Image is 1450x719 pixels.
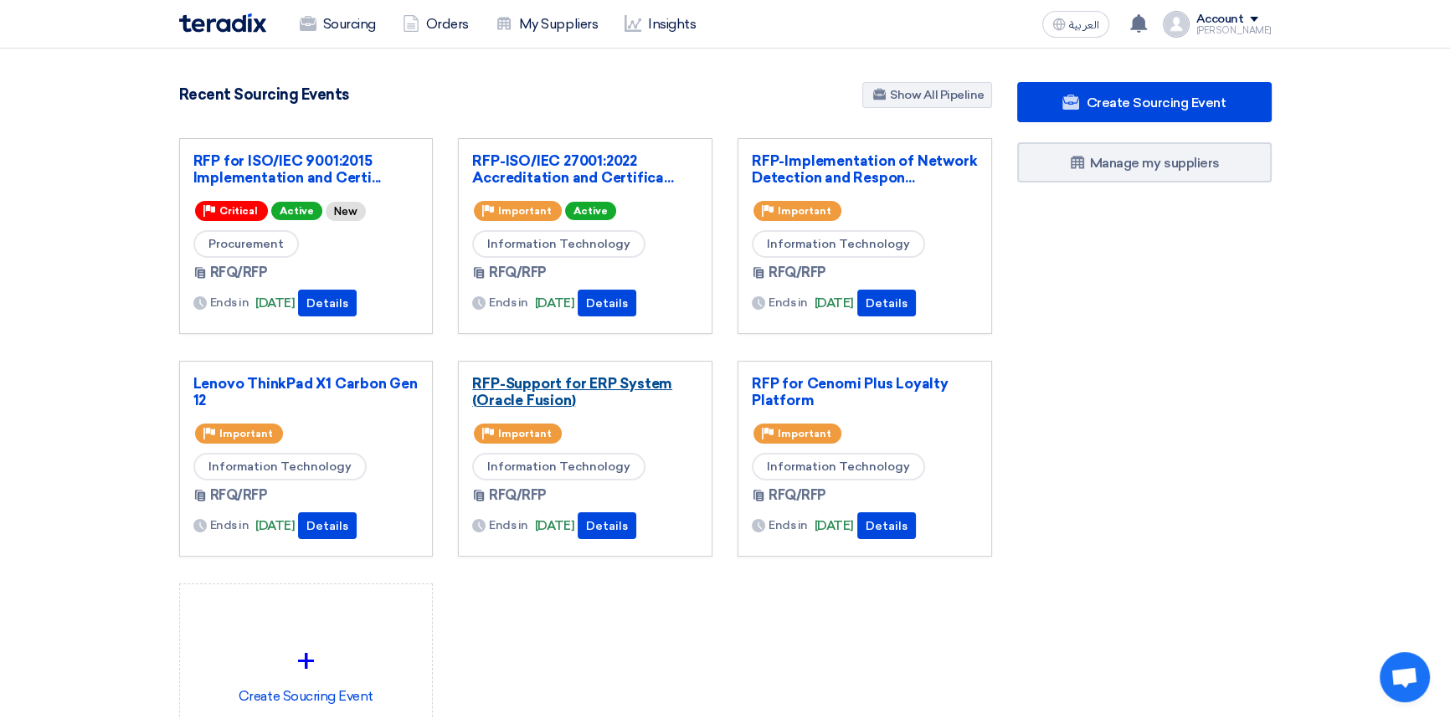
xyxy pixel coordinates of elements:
[1086,95,1226,110] span: Create Sourcing Event
[862,82,992,108] a: Show All Pipeline
[489,294,528,311] span: Ends in
[489,516,528,534] span: Ends in
[1042,11,1109,38] button: العربية
[752,152,978,186] a: RFP-Implementation of Network Detection and Respon...
[769,485,826,506] span: RFQ/RFP
[489,485,547,506] span: RFQ/RFP
[1196,26,1272,35] div: [PERSON_NAME]
[752,453,925,480] span: Information Technology
[179,85,349,104] h4: Recent Sourcing Events
[255,294,295,313] span: [DATE]
[752,230,925,258] span: Information Technology
[565,202,616,220] span: Active
[255,516,295,536] span: [DATE]
[210,485,268,506] span: RFQ/RFP
[815,294,854,313] span: [DATE]
[210,294,249,311] span: Ends in
[778,205,831,217] span: Important
[210,516,249,534] span: Ends in
[193,230,299,258] span: Procurement
[193,375,419,408] a: Lenovo ThinkPad X1 Carbon Gen 12
[179,13,266,33] img: Teradix logo
[769,294,808,311] span: Ends in
[778,428,831,439] span: Important
[286,6,389,43] a: Sourcing
[1380,652,1430,702] a: Open chat
[769,263,826,283] span: RFQ/RFP
[611,6,709,43] a: Insights
[498,205,552,217] span: Important
[489,263,547,283] span: RFQ/RFP
[815,516,854,536] span: [DATE]
[298,512,357,539] button: Details
[752,375,978,408] a: RFP for Cenomi Plus Loyalty Platform
[472,152,698,186] a: RFP-ISO/IEC 27001:2022 Accreditation and Certifica...
[472,453,645,480] span: Information Technology
[193,152,419,186] a: RFP for ISO/IEC 9001:2015 Implementation and Certi...
[389,6,482,43] a: Orders
[857,512,916,539] button: Details
[1017,142,1272,182] a: Manage my suppliers
[271,202,322,220] span: Active
[472,230,645,258] span: Information Technology
[472,375,698,408] a: RFP-Support for ERP System (Oracle Fusion)
[1196,13,1244,27] div: Account
[535,294,574,313] span: [DATE]
[578,512,636,539] button: Details
[326,202,366,221] div: New
[210,263,268,283] span: RFQ/RFP
[578,290,636,316] button: Details
[1069,19,1099,31] span: العربية
[193,453,367,480] span: Information Technology
[298,290,357,316] button: Details
[219,205,258,217] span: Critical
[498,428,552,439] span: Important
[857,290,916,316] button: Details
[219,428,273,439] span: Important
[769,516,808,534] span: Ends in
[193,636,419,686] div: +
[482,6,611,43] a: My Suppliers
[535,516,574,536] span: [DATE]
[1163,11,1190,38] img: profile_test.png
